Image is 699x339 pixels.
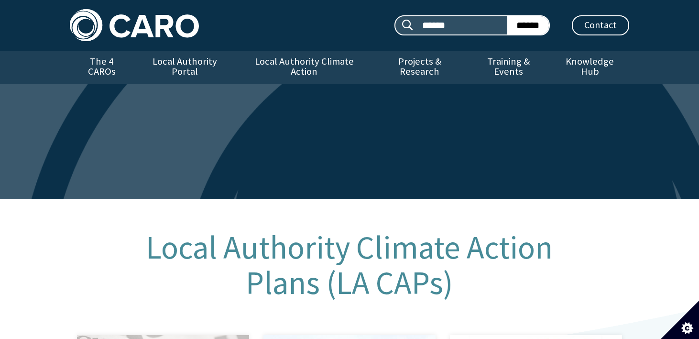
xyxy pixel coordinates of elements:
a: Local Authority Climate Action [236,51,372,84]
a: Local Authority Portal [133,51,236,84]
button: Set cookie preferences [661,301,699,339]
a: Contact [572,15,629,35]
img: Caro logo [70,9,199,41]
a: Training & Events [467,51,550,84]
a: The 4 CAROs [70,51,133,84]
h1: Local Authority Climate Action Plans (LA CAPs) [118,230,581,301]
a: Knowledge Hub [551,51,629,84]
a: Projects & Research [372,51,467,84]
